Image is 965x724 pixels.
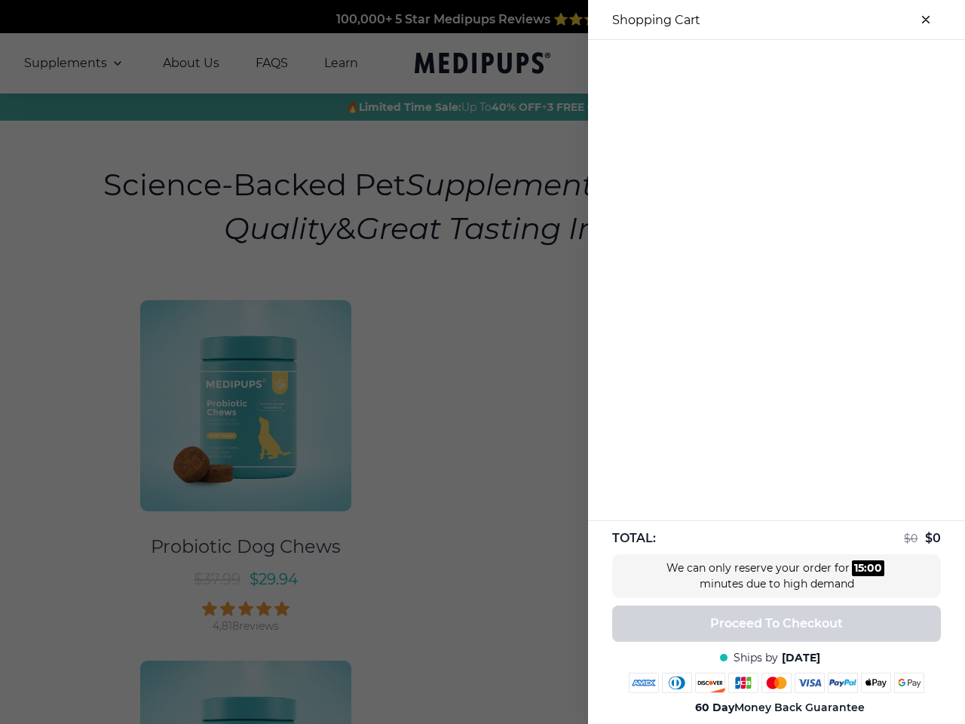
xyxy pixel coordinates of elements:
img: jcb [728,673,758,693]
div: 15 [854,560,864,576]
div: 00 [867,560,882,576]
span: Money Back Guarantee [695,701,865,715]
strong: 60 Day [695,701,734,714]
img: discover [695,673,725,693]
span: $ 0 [904,532,918,545]
img: mastercard [761,673,792,693]
img: paypal [828,673,858,693]
img: google [894,673,924,693]
span: $ 0 [925,531,941,545]
img: apple [861,673,891,693]
div: : [852,560,884,576]
h3: Shopping Cart [612,13,700,27]
img: amex [629,673,659,693]
button: close-cart [911,5,941,35]
span: [DATE] [782,651,820,665]
img: diners-club [662,673,692,693]
span: Ships by [734,651,778,665]
span: TOTAL: [612,530,656,547]
img: visa [795,673,825,693]
div: We can only reserve your order for minutes due to high demand [663,560,890,592]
